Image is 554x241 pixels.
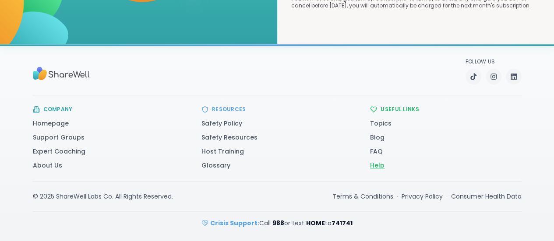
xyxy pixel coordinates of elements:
[332,192,393,201] a: Terms & Conditions
[201,133,258,142] a: Safety Resources
[402,192,443,201] a: Privacy Policy
[210,219,353,227] span: Call or text to
[381,106,419,113] h3: Useful Links
[33,133,85,142] a: Support Groups
[332,219,353,227] strong: 741741
[33,192,173,201] div: © 2025 ShareWell Labs Co. All Rights Reserved.
[306,219,325,227] strong: HOME
[33,119,69,128] a: Homepage
[210,219,259,227] strong: Crisis Support:
[397,192,398,201] span: ·
[506,69,522,84] a: LinkedIn
[370,133,385,142] a: Blog
[43,106,73,113] h3: Company
[201,119,242,128] a: Safety Policy
[466,58,522,65] p: Follow Us
[272,219,284,227] strong: 988
[212,106,246,113] h3: Resources
[370,119,392,128] a: Topics
[451,192,522,201] a: Consumer Health Data
[486,69,501,84] a: Instagram
[446,192,448,201] span: ·
[370,147,383,156] a: FAQ
[201,161,230,170] a: Glossary
[370,161,385,170] a: Help
[33,161,62,170] a: About Us
[201,147,244,156] a: Host Training
[33,147,85,156] a: Expert Coaching
[33,63,90,84] img: Sharewell
[466,69,481,84] a: TikTok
